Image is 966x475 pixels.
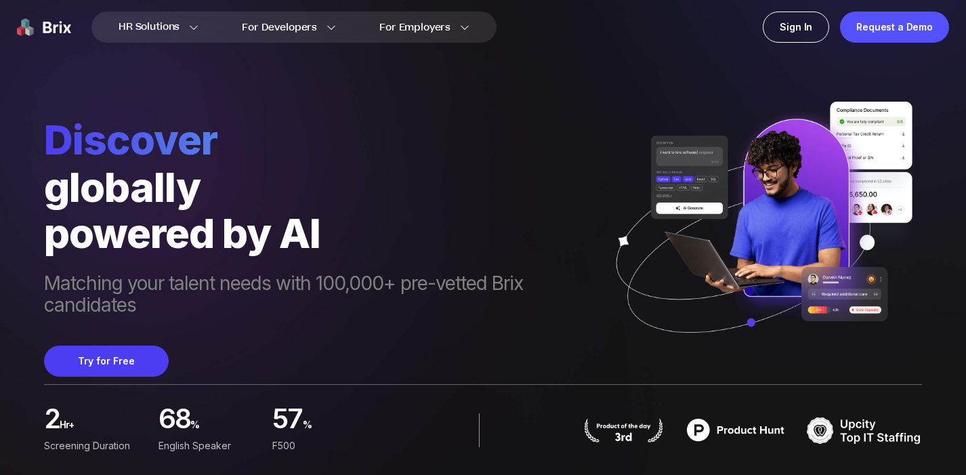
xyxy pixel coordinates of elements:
[44,164,599,210] div: globally
[678,413,793,447] img: product hunt badge
[303,414,376,443] span: %
[44,407,60,436] span: 2
[763,12,829,43] a: Sign In
[190,414,261,443] span: %
[599,102,922,361] img: ai generate
[807,413,922,447] img: TOP IT STAFFING
[272,438,376,453] div: F500
[44,438,148,453] div: Screening duration
[272,407,303,436] span: 57
[159,407,191,436] span: 68
[44,210,599,256] div: powered by AI
[379,20,450,35] span: For Employers
[242,20,317,35] span: For Developers
[60,414,147,443] span: hr+
[44,346,169,377] button: Try for Free
[44,272,599,318] span: Matching your talent needs with 100,000+ pre-vetted Brix candidates
[119,16,180,38] span: HR Solutions
[840,12,949,43] a: Request a Demo
[159,438,262,453] div: English Speaker
[583,418,665,442] img: product hunt badge
[44,115,599,164] span: Discover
